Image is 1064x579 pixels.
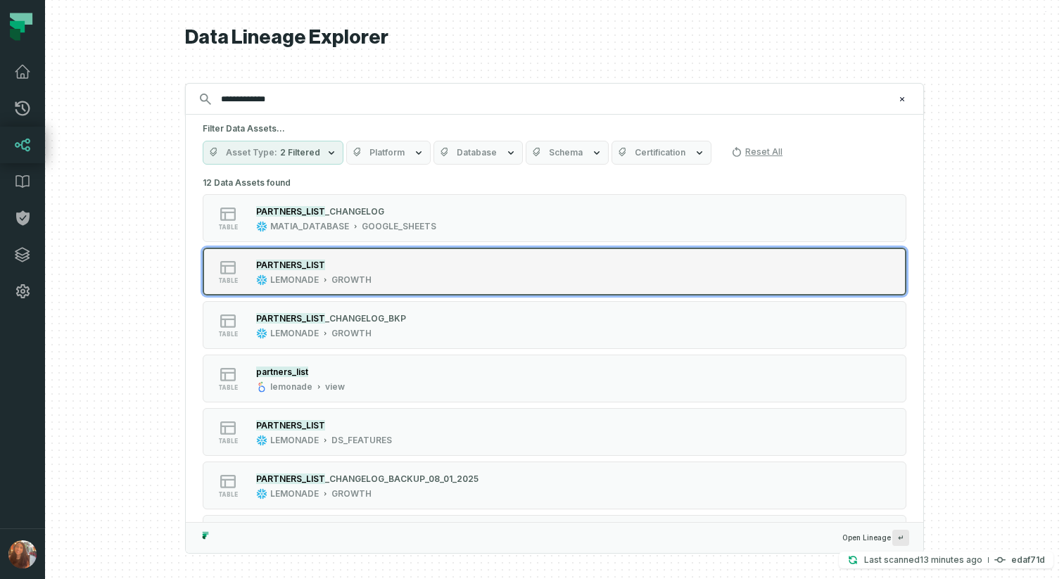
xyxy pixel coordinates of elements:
div: GOOGLE_SHEETS [362,221,436,232]
div: LEMONADE [270,488,319,500]
div: GROWTH [331,274,372,286]
div: GROWTH [331,328,372,339]
p: Last scanned [864,553,982,567]
div: lemonade [270,381,312,393]
span: Asset Type [226,147,277,158]
button: Platform [346,141,431,165]
span: Press ↵ to add a new Data Asset to the graph [892,530,909,546]
span: Schema [549,147,583,158]
button: tableLEMONADEGROWTH [203,301,906,349]
span: table [218,384,238,391]
span: _CHANGELOG [325,206,384,217]
h4: edaf71d [1011,556,1045,564]
mark: PARTNERS_LIST [256,313,325,324]
span: _CHANGELOG_BKP [325,313,406,324]
div: MATIA_DATABASE [270,221,349,232]
span: 2 Filtered [280,147,320,158]
span: _CHANGELOG_BACKUP_08_01_2025 [325,473,479,484]
button: Reset All [726,141,788,163]
button: tableLEMONADEGROWTH [203,515,906,563]
button: Clear search query [895,92,909,106]
button: Schema [526,141,609,165]
mark: partners_list [256,367,308,377]
span: table [218,224,238,231]
span: Database [457,147,497,158]
img: avatar of Shani Segev [8,540,37,568]
mark: PARTNERS_LIST [256,420,325,431]
span: Platform [369,147,405,158]
div: LEMONADE [270,435,319,446]
button: Asset Type2 Filtered [203,141,343,165]
button: tableMATIA_DATABASEGOOGLE_SHEETS [203,194,906,242]
button: Last scanned[DATE] 11:21:14 AMedaf71d [839,552,1053,568]
div: Suggestions [186,173,923,522]
button: tablelemonadeview [203,355,906,402]
span: Open Lineage [842,530,909,546]
span: table [218,438,238,445]
span: table [218,491,238,498]
mark: PARTNERS_LIST [256,260,325,270]
div: LEMONADE [270,274,319,286]
mark: PARTNERS_LIST [256,473,325,484]
div: DS_FEATURES [331,435,392,446]
button: tableLEMONADEDS_FEATURES [203,408,906,456]
div: view [325,381,345,393]
span: table [218,277,238,284]
button: Certification [612,141,711,165]
relative-time: Sep 21, 2025, 11:21 AM GMT+3 [920,554,982,565]
button: tableLEMONADEGROWTH [203,462,906,509]
button: tableLEMONADEGROWTH [203,248,906,295]
div: LEMONADE [270,328,319,339]
h5: Filter Data Assets... [203,123,906,134]
button: Database [433,141,523,165]
span: Certification [635,147,685,158]
h1: Data Lineage Explorer [185,25,924,50]
div: GROWTH [331,488,372,500]
mark: PARTNERS_LIST [256,206,325,217]
span: table [218,331,238,338]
